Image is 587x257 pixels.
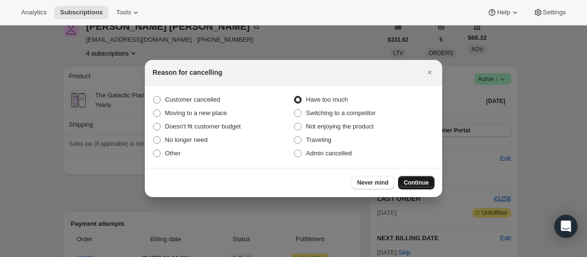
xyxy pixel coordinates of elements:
button: Analytics [15,6,52,19]
h2: Reason for cancelling [153,68,222,77]
div: Open Intercom Messenger [554,215,577,238]
span: Switching to a competitor [306,109,376,117]
span: Not enjoying the product [306,123,374,130]
span: Customer cancelled [165,96,220,103]
span: Moving to a new place [165,109,227,117]
span: Help [497,9,510,16]
button: Close [423,66,436,79]
button: Never mind [352,176,394,189]
span: Subscriptions [60,9,103,16]
button: Help [481,6,525,19]
span: Continue [404,179,429,187]
button: Continue [398,176,434,189]
span: Settings [543,9,566,16]
span: Doesn't fit customer budget [165,123,241,130]
button: Tools [110,6,146,19]
button: Subscriptions [54,6,108,19]
span: Analytics [21,9,47,16]
button: Settings [528,6,572,19]
span: Have too much [306,96,348,103]
span: No longer need [165,136,208,143]
span: Traveling [306,136,331,143]
span: Admin cancelled [306,150,352,157]
span: Never mind [357,179,388,187]
span: Tools [116,9,131,16]
span: Other [165,150,181,157]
